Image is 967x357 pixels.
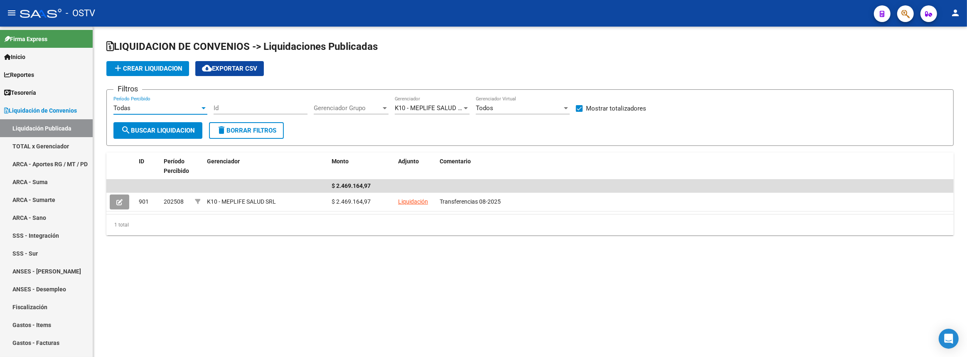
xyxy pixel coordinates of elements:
[4,52,25,62] span: Inicio
[395,153,436,189] datatable-header-cell: Adjunto
[4,34,47,44] span: Firma Express
[164,198,184,205] span: 202508
[195,61,264,76] button: Exportar CSV
[207,158,240,165] span: Gerenciador
[202,63,212,73] mat-icon: cloud_download
[209,122,284,139] button: Borrar Filtros
[440,158,471,165] span: Comentario
[202,65,257,72] span: Exportar CSV
[106,61,189,76] button: Crear Liquidacion
[66,4,95,22] span: - OSTV
[106,41,378,52] span: LIQUIDACION DE CONVENIOS -> Liquidaciones Publicadas
[476,104,493,112] span: Todos
[440,198,501,205] span: Transferencias 08-2025
[217,125,226,135] mat-icon: delete
[106,214,954,235] div: 1 total
[332,197,391,207] div: $ 2.469.164,97
[395,104,469,112] span: K10 - MEPLIFE SALUD SRL
[204,153,328,189] datatable-header-cell: Gerenciador
[950,8,960,18] mat-icon: person
[207,198,276,205] span: K10 - MEPLIFE SALUD SRL
[398,158,419,165] span: Adjunto
[398,198,428,205] a: Liquidación
[160,153,192,189] datatable-header-cell: Período Percibido
[332,182,371,189] span: $ 2.469.164,97
[939,329,959,349] div: Open Intercom Messenger
[113,63,123,73] mat-icon: add
[113,122,202,139] button: Buscar Liquidacion
[436,153,954,189] datatable-header-cell: Comentario
[7,8,17,18] mat-icon: menu
[121,125,131,135] mat-icon: search
[139,158,144,165] span: ID
[4,106,77,115] span: Liquidación de Convenios
[4,88,36,97] span: Tesorería
[328,153,395,189] datatable-header-cell: Monto
[314,104,381,112] span: Gerenciador Grupo
[113,104,130,112] span: Todas
[113,83,142,95] h3: Filtros
[135,153,160,189] datatable-header-cell: ID
[4,70,34,79] span: Reportes
[113,65,182,72] span: Crear Liquidacion
[332,158,349,165] span: Monto
[121,127,195,134] span: Buscar Liquidacion
[586,103,646,113] span: Mostrar totalizadores
[139,198,149,205] span: 901
[217,127,276,134] span: Borrar Filtros
[164,158,189,174] span: Período Percibido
